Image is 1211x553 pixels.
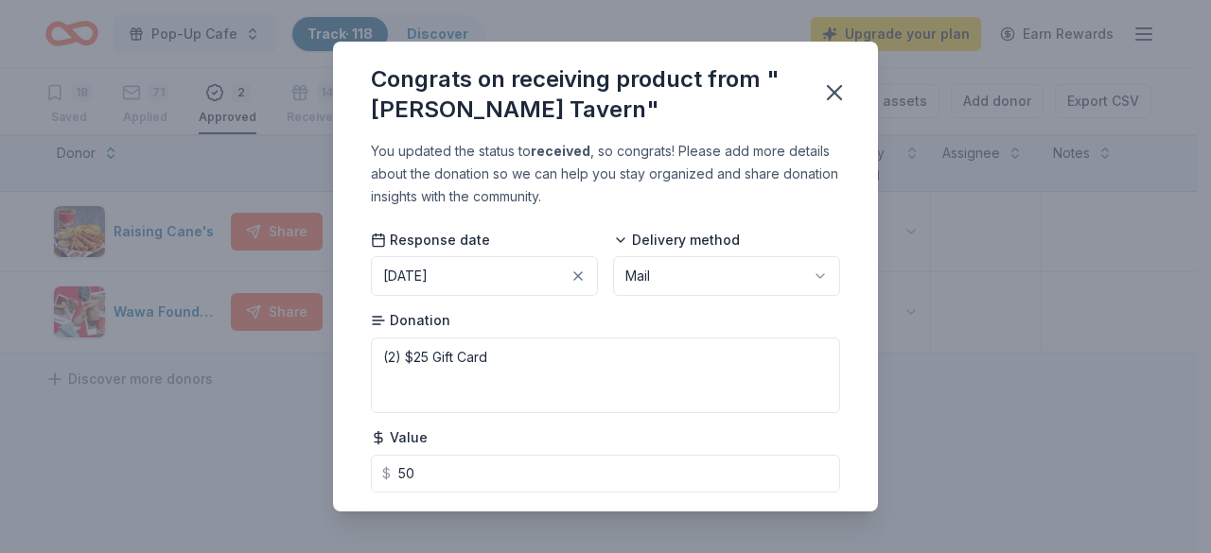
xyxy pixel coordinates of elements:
[531,143,590,159] b: received
[371,311,450,330] span: Donation
[371,64,799,125] div: Congrats on receiving product from "[PERSON_NAME] Tavern"
[371,428,428,447] span: Value
[371,140,840,208] div: You updated the status to , so congrats! Please add more details about the donation so we can hel...
[383,265,428,287] div: [DATE]
[371,337,840,413] textarea: (2) $25 Gift Card
[371,231,490,250] span: Response date
[613,231,740,250] span: Delivery method
[371,256,598,296] button: [DATE]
